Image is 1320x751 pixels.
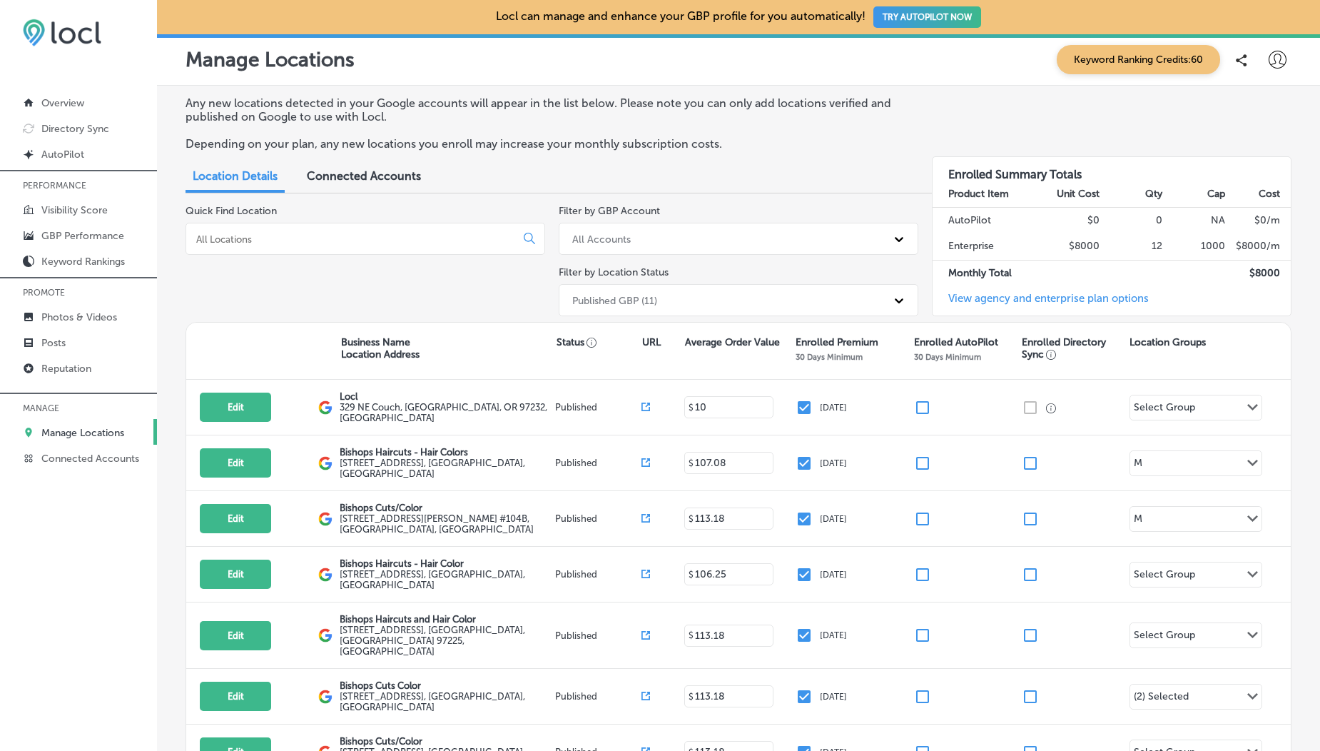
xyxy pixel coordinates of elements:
[340,614,552,625] p: Bishops Haircuts and Hair Color
[1226,233,1291,260] td: $ 8000 /m
[1100,207,1163,233] td: 0
[340,391,552,402] p: Locl
[1134,690,1189,707] div: (2) Selected
[689,458,694,468] p: $
[820,570,847,580] p: [DATE]
[1134,457,1142,473] div: M
[186,48,355,71] p: Manage Locations
[186,137,905,151] p: Depending on your plan, any new locations you enroll may increase your monthly subscription costs.
[1163,207,1226,233] td: NA
[41,148,84,161] p: AutoPilot
[796,336,878,348] p: Enrolled Premium
[914,336,998,348] p: Enrolled AutoPilot
[1226,181,1291,208] th: Cost
[1163,181,1226,208] th: Cap
[41,256,125,268] p: Keyword Rankings
[318,400,332,415] img: logo
[572,294,657,306] div: Published GBP (11)
[933,233,1037,260] td: Enterprise
[1037,207,1100,233] td: $0
[685,336,780,348] p: Average Order Value
[914,352,981,362] p: 30 Days Minimum
[1100,233,1163,260] td: 12
[340,736,552,747] p: Bishops Cuts/Color
[41,427,124,439] p: Manage Locations
[559,266,669,278] label: Filter by Location Status
[318,568,332,582] img: logo
[555,513,641,524] p: Published
[555,691,641,702] p: Published
[41,311,117,323] p: Photos & Videos
[23,19,101,46] img: 6efc1275baa40be7c98c3b36c6bfde44.png
[318,628,332,642] img: logo
[820,403,847,413] p: [DATE]
[318,456,332,470] img: logo
[318,512,332,526] img: logo
[41,204,108,216] p: Visibility Score
[555,569,641,580] p: Published
[820,458,847,468] p: [DATE]
[340,691,552,712] label: [STREET_ADDRESS] , [GEOGRAPHIC_DATA], [GEOGRAPHIC_DATA]
[41,453,139,465] p: Connected Accounts
[689,570,694,580] p: $
[340,680,552,691] p: Bishops Cuts Color
[559,205,660,217] label: Filter by GBP Account
[200,621,271,650] button: Edit
[1037,181,1100,208] th: Unit Cost
[689,403,694,413] p: $
[1134,513,1142,529] div: M
[41,363,91,375] p: Reputation
[200,560,271,589] button: Edit
[340,447,552,458] p: Bishops Haircuts - Hair Colors
[200,682,271,711] button: Edit
[41,123,109,135] p: Directory Sync
[933,260,1037,286] td: Monthly Total
[1134,401,1195,418] div: Select Group
[555,630,641,641] p: Published
[1134,629,1195,645] div: Select Group
[689,692,694,702] p: $
[1226,260,1291,286] td: $ 8000
[1163,233,1226,260] td: 1000
[200,504,271,533] button: Edit
[933,207,1037,233] td: AutoPilot
[948,188,1009,200] strong: Product Item
[41,337,66,349] p: Posts
[200,393,271,422] button: Edit
[195,233,512,246] input: All Locations
[557,336,642,348] p: Status
[186,205,277,217] label: Quick Find Location
[41,230,124,242] p: GBP Performance
[318,690,332,704] img: logo
[1022,336,1122,361] p: Enrolled Directory Sync
[820,514,847,524] p: [DATE]
[873,6,981,28] button: TRY AUTOPILOT NOW
[41,97,84,109] p: Overview
[555,458,641,468] p: Published
[193,169,278,183] span: Location Details
[820,692,847,702] p: [DATE]
[1037,233,1100,260] td: $8000
[340,402,552,423] label: 329 NE Couch , [GEOGRAPHIC_DATA], OR 97232, [GEOGRAPHIC_DATA]
[340,513,552,535] label: [STREET_ADDRESS][PERSON_NAME] #104B , [GEOGRAPHIC_DATA], [GEOGRAPHIC_DATA]
[186,96,905,124] p: Any new locations detected in your Google accounts will appear in the list below. Please note you...
[340,569,552,590] label: [STREET_ADDRESS] , [GEOGRAPHIC_DATA], [GEOGRAPHIC_DATA]
[307,169,421,183] span: Connected Accounts
[340,503,552,513] p: Bishops Cuts/Color
[341,336,420,361] p: Business Name Location Address
[340,625,552,657] label: [STREET_ADDRESS] , [GEOGRAPHIC_DATA], [GEOGRAPHIC_DATA] 97225, [GEOGRAPHIC_DATA]
[933,157,1291,181] h3: Enrolled Summary Totals
[200,448,271,478] button: Edit
[1100,181,1163,208] th: Qty
[796,352,863,362] p: 30 Days Minimum
[340,458,552,479] label: [STREET_ADDRESS] , [GEOGRAPHIC_DATA], [GEOGRAPHIC_DATA]
[689,514,694,524] p: $
[1129,336,1206,348] p: Location Groups
[572,233,631,245] div: All Accounts
[1134,568,1195,585] div: Select Group
[340,558,552,569] p: Bishops Haircuts - Hair Color
[1057,45,1220,74] span: Keyword Ranking Credits: 60
[689,630,694,640] p: $
[1226,207,1291,233] td: $ 0 /m
[820,630,847,640] p: [DATE]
